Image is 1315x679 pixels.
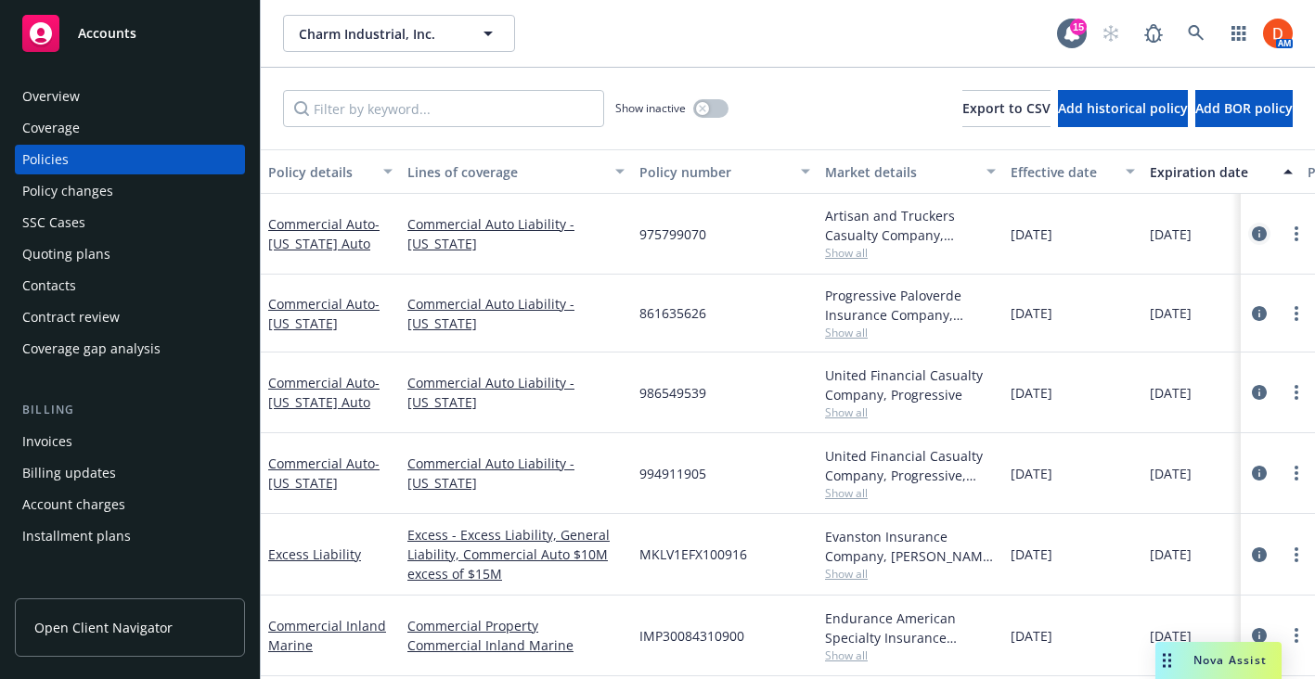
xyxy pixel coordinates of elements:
[1285,462,1308,484] a: more
[825,446,996,485] div: United Financial Casualty Company, Progressive, RockLake Insurance Agency
[1011,162,1115,182] div: Effective date
[1248,223,1270,245] a: circleInformation
[1011,464,1052,483] span: [DATE]
[1248,381,1270,404] a: circleInformation
[825,647,996,663] span: Show all
[268,295,380,332] a: Commercial Auto
[1011,224,1052,244] span: [DATE]
[825,162,975,182] div: Market details
[15,176,245,206] a: Policy changes
[1070,19,1087,35] div: 15
[15,239,245,269] a: Quoting plans
[22,427,72,456] div: Invoices
[22,208,85,237] div: SSC Cases
[1003,149,1142,194] button: Effective date
[15,302,245,332] a: Contract review
[1011,303,1052,323] span: [DATE]
[268,374,380,411] span: - [US_STATE] Auto
[639,544,747,564] span: MKLV1EFX100916
[1142,149,1300,194] button: Expiration date
[615,100,686,116] span: Show inactive
[407,294,625,333] a: Commercial Auto Liability - [US_STATE]
[1195,99,1293,117] span: Add BOR policy
[1248,544,1270,566] a: circleInformation
[268,455,380,492] span: - [US_STATE]
[639,626,744,646] span: IMP30084310900
[632,149,818,194] button: Policy number
[1150,303,1192,323] span: [DATE]
[15,458,245,488] a: Billing updates
[22,176,113,206] div: Policy changes
[639,383,706,403] span: 986549539
[962,90,1051,127] button: Export to CSV
[1285,624,1308,647] a: more
[1193,652,1267,668] span: Nova Assist
[407,373,625,412] a: Commercial Auto Liability - [US_STATE]
[1285,302,1308,325] a: more
[825,365,996,404] div: United Financial Casualty Company, Progressive
[818,149,1003,194] button: Market details
[22,82,80,111] div: Overview
[825,609,996,647] div: Endurance American Specialty Insurance Company, Sompo International, Amwins
[400,149,632,194] button: Lines of coverage
[825,245,996,261] span: Show all
[15,145,245,174] a: Policies
[34,618,173,637] span: Open Client Navigator
[268,545,361,563] a: Excess Liability
[15,113,245,143] a: Coverage
[78,26,136,41] span: Accounts
[407,616,625,635] a: Commercial Property
[1150,544,1192,564] span: [DATE]
[15,271,245,301] a: Contacts
[22,302,120,332] div: Contract review
[825,527,996,566] div: Evanston Insurance Company, [PERSON_NAME] Insurance, RT Specialty Insurance Services, LLC (RSG Sp...
[1155,642,1282,679] button: Nova Assist
[15,401,245,419] div: Billing
[1135,15,1172,52] a: Report a Bug
[1263,19,1293,48] img: photo
[1011,383,1052,403] span: [DATE]
[825,286,996,325] div: Progressive Paloverde Insurance Company, Progressive, RockLake Insurance Agency
[15,490,245,519] a: Account charges
[268,374,380,411] a: Commercial Auto
[15,334,245,364] a: Coverage gap analysis
[22,458,116,488] div: Billing updates
[1011,544,1052,564] span: [DATE]
[261,149,400,194] button: Policy details
[1058,99,1188,117] span: Add historical policy
[1285,381,1308,404] a: more
[1178,15,1215,52] a: Search
[15,82,245,111] a: Overview
[22,521,131,551] div: Installment plans
[639,464,706,483] span: 994911905
[407,525,625,583] a: Excess - Excess Liability, General Liability, Commercial Auto $10M excess of $15M
[283,90,604,127] input: Filter by keyword...
[825,404,996,420] span: Show all
[407,162,604,182] div: Lines of coverage
[1248,624,1270,647] a: circleInformation
[1195,90,1293,127] button: Add BOR policy
[1058,90,1188,127] button: Add historical policy
[1092,15,1129,52] a: Start snowing
[1150,626,1192,646] span: [DATE]
[1150,224,1192,244] span: [DATE]
[1150,162,1272,182] div: Expiration date
[407,454,625,493] a: Commercial Auto Liability - [US_STATE]
[22,271,76,301] div: Contacts
[825,325,996,340] span: Show all
[962,99,1051,117] span: Export to CSV
[825,485,996,501] span: Show all
[299,24,459,44] span: Charm Industrial, Inc.
[268,295,380,332] span: - [US_STATE]
[15,7,245,59] a: Accounts
[1285,544,1308,566] a: more
[15,427,245,456] a: Invoices
[639,303,706,323] span: 861635626
[1011,626,1052,646] span: [DATE]
[15,521,245,551] a: Installment plans
[1150,383,1192,403] span: [DATE]
[22,113,80,143] div: Coverage
[15,208,245,237] a: SSC Cases
[1248,302,1270,325] a: circleInformation
[268,617,386,654] a: Commercial Inland Marine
